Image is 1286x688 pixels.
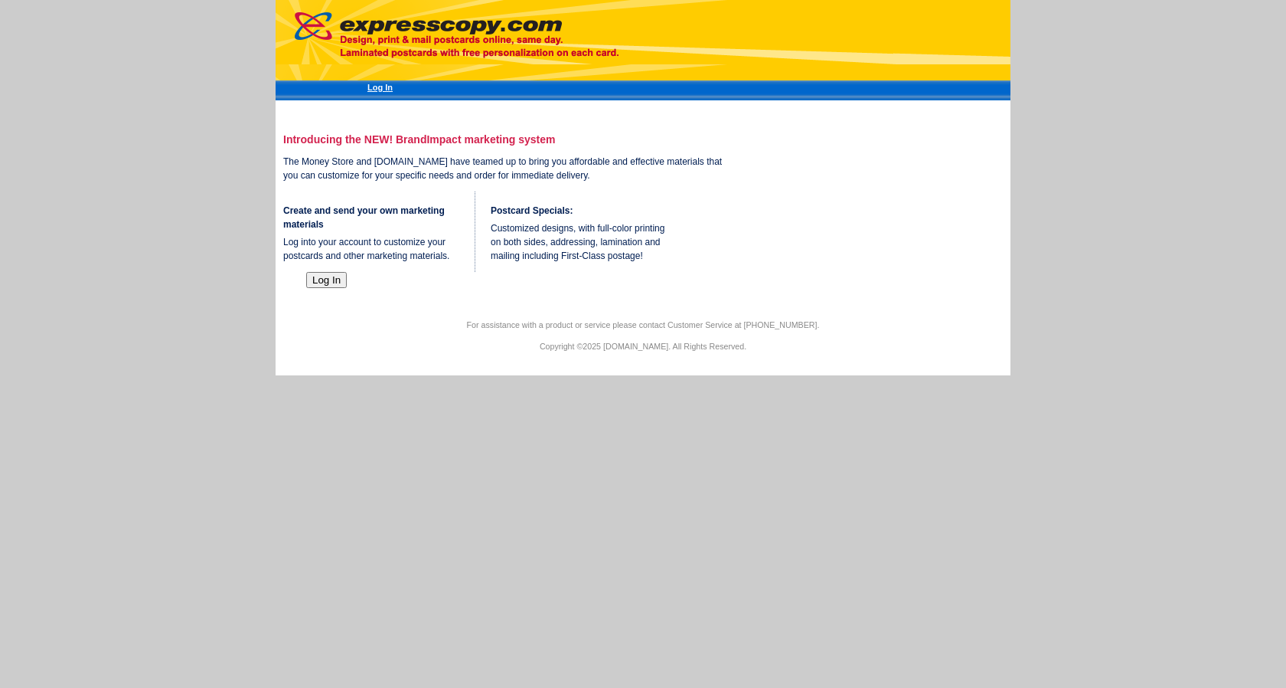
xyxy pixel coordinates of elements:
[276,339,1010,353] p: Copyright ©2025 [DOMAIN_NAME]. All Rights Reserved.
[367,83,393,92] a: Log In
[276,318,1010,332] p: For assistance with a product or service please contact Customer Service at [PHONE_NUMBER].
[306,272,347,288] button: Log In
[283,133,723,146] h3: Introducing the NEW! BrandImpact marketing system
[491,221,674,263] p: Customized designs, with full-color printing on both sides, addressing, lamination and mailing in...
[283,204,467,231] h4: Create and send your own marketing materials
[283,235,467,263] p: Log into your account to customize your postcards and other marketing materials.
[491,204,674,218] h4: Postcard Specials:
[283,155,723,182] p: The Money Store and [DOMAIN_NAME] have teamed up to bring you affordable and effective materials ...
